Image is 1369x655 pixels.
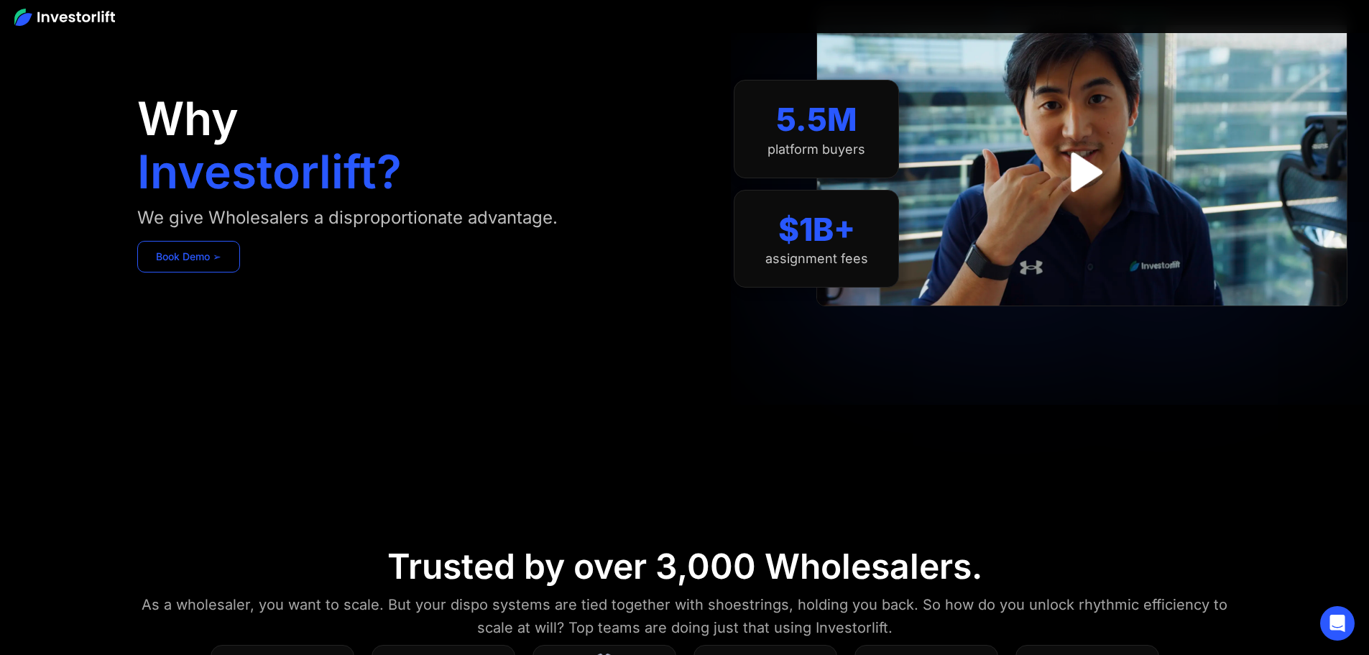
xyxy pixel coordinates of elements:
h1: Investorlift? [137,149,402,195]
div: 5.5M [776,101,857,139]
a: open lightbox [1050,140,1114,204]
div: $1B+ [778,211,855,249]
div: Trusted by over 3,000 Wholesalers. [387,546,982,587]
div: As a wholesaler, you want to scale. But your dispo systems are tied together with shoestrings, ho... [137,593,1232,639]
div: Open Intercom Messenger [1320,606,1355,641]
h1: Why [137,96,239,142]
a: Book Demo ➢ [137,241,240,272]
div: platform buyers [768,142,865,157]
iframe: Customer reviews powered by Trustpilot [974,313,1190,331]
div: We give Wholesalers a disproportionate advantage. [137,206,558,229]
div: assignment fees [765,251,868,267]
